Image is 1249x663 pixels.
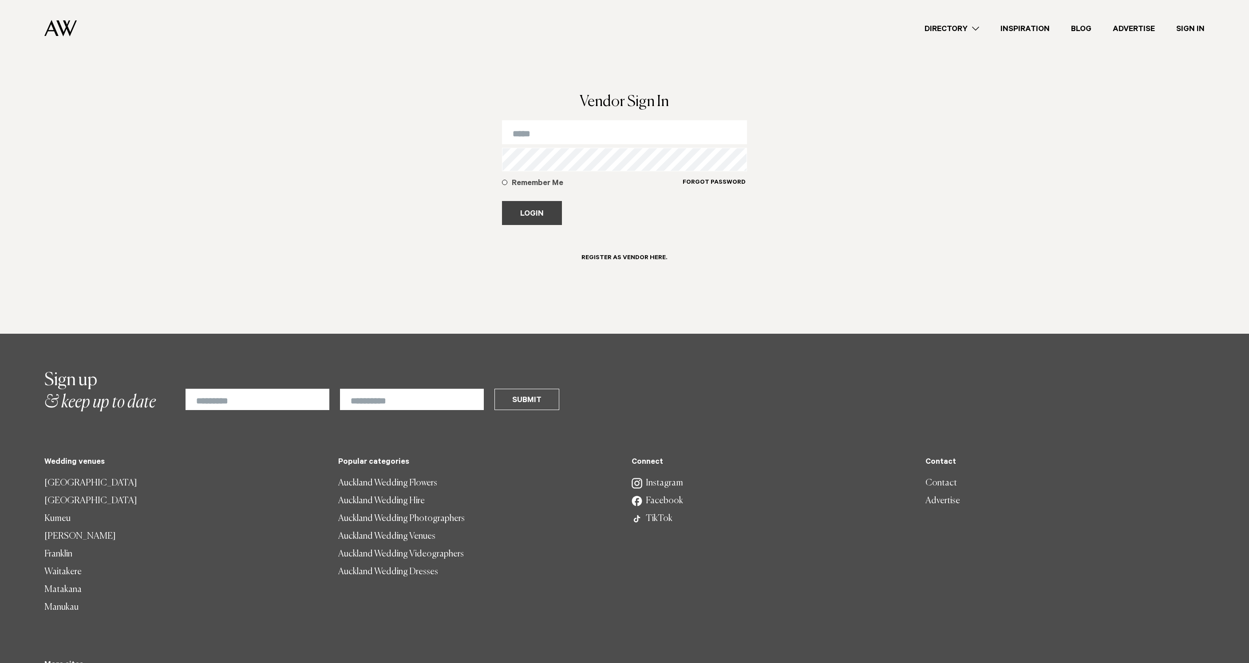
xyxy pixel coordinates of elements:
[44,545,324,563] a: Franklin
[682,178,746,197] a: Forgot Password
[502,201,562,225] button: Login
[44,369,156,414] h2: & keep up to date
[338,528,618,545] a: Auckland Wedding Venues
[44,492,324,510] a: [GEOGRAPHIC_DATA]
[44,510,324,528] a: Kumeu
[632,458,911,467] h5: Connect
[1102,23,1166,35] a: Advertise
[44,20,77,36] img: Auckland Weddings Logo
[914,23,990,35] a: Directory
[44,458,324,467] h5: Wedding venues
[44,563,324,581] a: Waitakere
[632,492,911,510] a: Facebook
[581,254,667,263] h6: Register as Vendor here.
[44,528,324,545] a: [PERSON_NAME]
[44,474,324,492] a: [GEOGRAPHIC_DATA]
[338,510,618,528] a: Auckland Wedding Photographers
[512,178,682,189] h5: Remember Me
[632,510,911,528] a: TikTok
[1060,23,1102,35] a: Blog
[925,474,1205,492] a: Contact
[925,492,1205,510] a: Advertise
[44,371,97,389] span: Sign up
[338,492,618,510] a: Auckland Wedding Hire
[1166,23,1215,35] a: Sign In
[338,563,618,581] a: Auckland Wedding Dresses
[632,474,911,492] a: Instagram
[44,599,324,616] a: Manukau
[925,458,1205,467] h5: Contact
[338,545,618,563] a: Auckland Wedding Videographers
[338,474,618,492] a: Auckland Wedding Flowers
[44,581,324,599] a: Matakana
[502,95,747,110] h1: Vendor Sign In
[494,389,559,410] button: Submit
[338,458,618,467] h5: Popular categories
[990,23,1060,35] a: Inspiration
[571,246,678,275] a: Register as Vendor here.
[683,179,746,187] h6: Forgot Password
